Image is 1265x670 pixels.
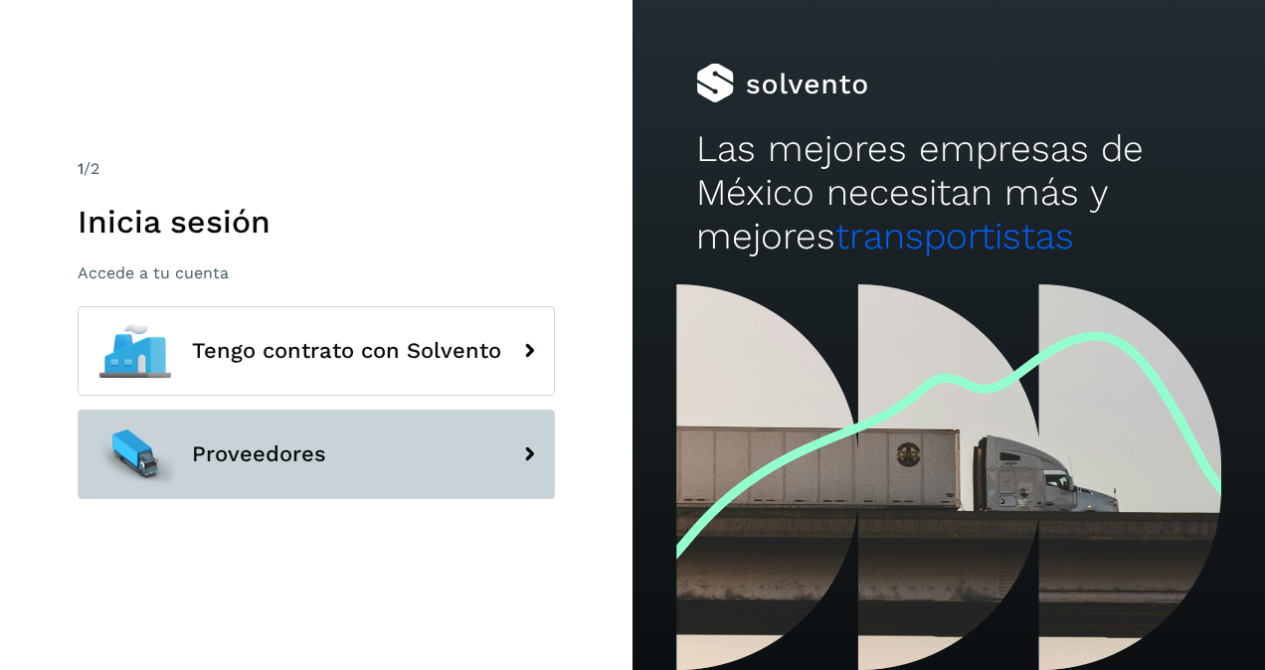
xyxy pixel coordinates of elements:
[192,442,326,466] span: Proveedores
[78,306,555,396] button: Tengo contrato con Solvento
[78,410,555,499] button: Proveedores
[835,215,1074,257] span: transportistas
[192,339,501,363] span: Tengo contrato con Solvento
[78,159,84,178] span: 1
[78,263,555,282] p: Accede a tu cuenta
[78,203,555,241] h1: Inicia sesión
[696,127,1202,259] h2: Las mejores empresas de México necesitan más y mejores
[78,157,555,181] div: /2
